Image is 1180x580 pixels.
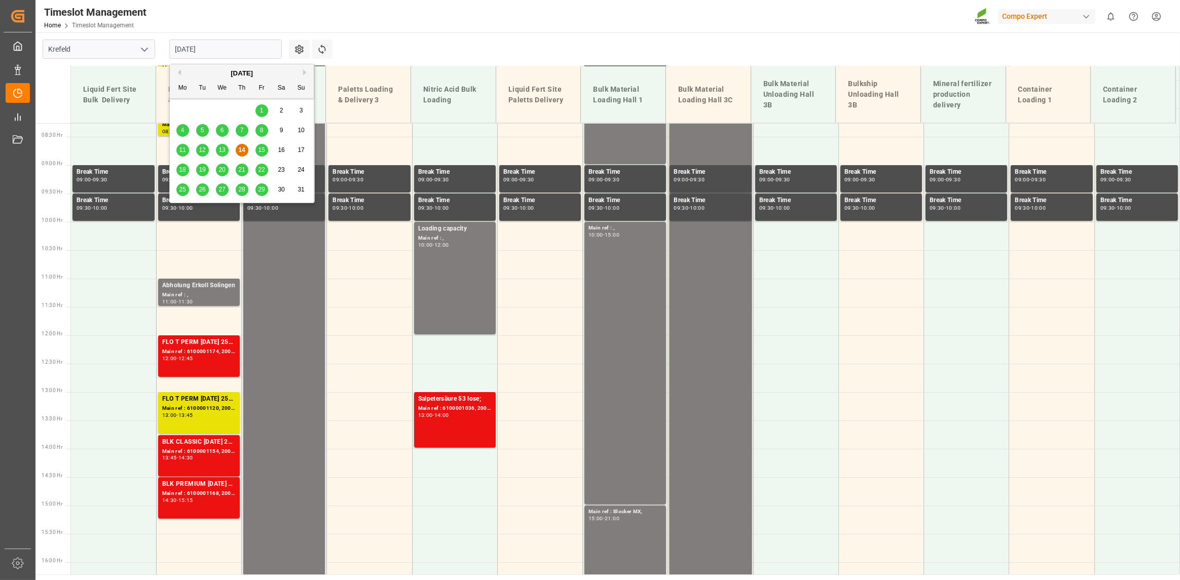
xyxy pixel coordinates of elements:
[588,508,662,516] div: Main ref : Blocker MX,
[42,501,62,507] span: 15:00 Hr
[588,167,662,177] div: Break Time
[162,196,236,206] div: Break Time
[162,167,236,177] div: Break Time
[418,394,492,404] div: Salpetersäure 53 lose;
[42,529,62,535] span: 15:30 Hr
[178,299,193,304] div: 11:30
[162,356,177,361] div: 12:00
[177,206,178,210] div: -
[177,413,178,417] div: -
[347,177,349,182] div: -
[236,144,248,157] div: Choose Thursday, August 14th, 2025
[196,183,209,196] div: Choose Tuesday, August 26th, 2025
[162,206,177,210] div: 09:30
[503,177,518,182] div: 09:00
[944,206,946,210] div: -
[42,416,62,421] span: 13:30 Hr
[298,166,304,173] span: 24
[1100,177,1115,182] div: 09:00
[1122,5,1145,28] button: Help Center
[605,516,619,521] div: 21:00
[258,166,265,173] span: 22
[275,183,288,196] div: Choose Saturday, August 30th, 2025
[42,132,62,138] span: 08:30 Hr
[688,177,690,182] div: -
[236,82,248,95] div: Th
[349,177,363,182] div: 09:30
[255,183,268,196] div: Choose Friday, August 29th, 2025
[1029,177,1031,182] div: -
[1117,206,1131,210] div: 10:00
[136,42,152,57] button: open menu
[238,166,245,173] span: 21
[264,206,278,210] div: 10:00
[44,22,61,29] a: Home
[216,82,229,95] div: We
[42,359,62,365] span: 12:30 Hr
[196,124,209,137] div: Choose Tuesday, August 5th, 2025
[162,489,236,498] div: Main ref : 6100001168, 2000000942;
[930,206,944,210] div: 09:30
[605,233,619,237] div: 15:00
[603,516,605,521] div: -
[218,146,225,153] span: 13
[93,177,107,182] div: 09:30
[175,69,181,75] button: Previous Month
[334,80,402,109] div: Paletts Loading & Delivery 3
[218,166,225,173] span: 20
[588,206,603,210] div: 09:30
[236,124,248,137] div: Choose Thursday, August 7th, 2025
[176,164,189,176] div: Choose Monday, August 18th, 2025
[861,177,875,182] div: 09:30
[176,82,189,95] div: Mo
[162,447,236,456] div: Main ref : 6100001154, 2000000973; 2000000960;
[162,347,236,356] div: Main ref : 6100001174, 2000000720;
[275,104,288,117] div: Choose Saturday, August 2nd, 2025
[255,82,268,95] div: Fr
[1015,177,1029,182] div: 09:00
[295,82,308,95] div: Su
[776,177,790,182] div: 09:30
[998,7,1099,26] button: Compo Expert
[43,40,155,59] input: Type to search/select
[162,479,236,489] div: BLK PREMIUM [DATE] 50kg(x21)D,EN,PL,FNL;BLK SUPREM [DATE] 50kg (x21) D,EN,FR,PL;NTC CLASSIC [DATE...
[419,80,488,109] div: Nitric Acid Bulk Loading
[162,299,177,304] div: 11:00
[434,243,449,247] div: 12:00
[199,166,205,173] span: 19
[176,183,189,196] div: Choose Monday, August 25th, 2025
[589,80,657,109] div: Bulk Material Loading Hall 1
[178,413,193,417] div: 13:45
[42,161,62,166] span: 09:00 Hr
[859,206,861,210] div: -
[434,413,449,417] div: 14:00
[520,206,534,210] div: 10:00
[605,206,619,210] div: 10:00
[861,206,875,210] div: 10:00
[42,274,62,280] span: 11:00 Hr
[42,217,62,223] span: 10:00 Hr
[216,144,229,157] div: Choose Wednesday, August 13th, 2025
[236,183,248,196] div: Choose Thursday, August 28th, 2025
[759,196,833,206] div: Break Time
[333,206,347,210] div: 09:30
[162,394,236,404] div: FLO T PERM [DATE] 25kg (x40) INT;
[759,74,828,114] div: Bulk Material Unloading Hall 3B
[688,206,690,210] div: -
[418,404,492,413] div: Main ref : 6100001036, 2000000988;
[518,177,520,182] div: -
[520,177,534,182] div: 09:30
[42,331,62,336] span: 12:00 Hr
[295,124,308,137] div: Choose Sunday, August 10th, 2025
[418,413,433,417] div: 13:00
[773,206,775,210] div: -
[260,107,264,114] span: 1
[179,146,186,153] span: 11
[162,291,236,299] div: Main ref : ,
[503,167,577,177] div: Break Time
[220,127,224,134] span: 6
[42,444,62,450] span: 14:00 Hr
[201,127,204,134] span: 5
[434,177,449,182] div: 09:30
[199,186,205,193] span: 26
